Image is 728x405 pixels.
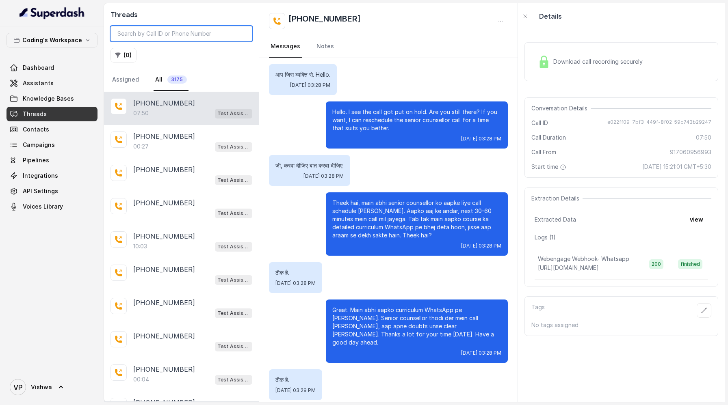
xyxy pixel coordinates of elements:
[110,26,252,41] input: Search by Call ID or Phone Number
[531,134,566,142] span: Call Duration
[332,108,501,132] p: Hello. I see the call got put on hold. Are you still there? If you want, I can reschedule the sen...
[461,243,501,249] span: [DATE] 03:28 PM
[275,280,316,287] span: [DATE] 03:28 PM
[607,119,711,127] span: e022ff09-7bf3-449f-8f02-59c743b29247
[538,56,550,68] img: Lock Icon
[531,303,545,318] p: Tags
[6,76,97,90] a: Assistants
[538,264,599,271] span: [URL][DOMAIN_NAME]
[217,343,250,351] p: Test Assistant-3
[133,298,195,308] p: [PHONE_NUMBER]
[23,79,54,87] span: Assistants
[23,95,74,103] span: Knowledge Bases
[133,231,195,241] p: [PHONE_NUMBER]
[315,36,336,58] a: Notes
[678,259,702,269] span: finished
[133,242,147,250] p: 10:03
[269,36,302,58] a: Messages
[531,119,548,127] span: Call ID
[531,104,591,112] span: Conversation Details
[217,243,250,251] p: Test Assistant-3
[6,184,97,198] a: API Settings
[22,35,82,45] p: Coding's Workspace
[553,58,646,66] span: Download call recording securely
[6,122,97,137] a: Contacts
[332,199,501,239] p: Theek hai, main abhi senior counsellor ko aapke liye call schedule [PERSON_NAME]. Aapko aaj ke an...
[6,199,97,214] a: Voices Library
[535,215,576,224] span: Extracted Data
[531,163,568,171] span: Start time
[649,259,663,269] span: 200
[670,148,711,156] span: 917060956993
[6,153,97,168] a: Pipelines
[217,309,250,317] p: Test Assistant-3
[275,71,330,79] p: आप जिस व्यक्ति से. Hello.
[332,306,501,347] p: Great. Main abhi aapko curriculum WhatsApp pe [PERSON_NAME]. Senior counsellor thodi der mein cal...
[133,98,195,108] p: [PHONE_NUMBER]
[217,110,250,118] p: Test Assistant-3
[133,265,195,274] p: [PHONE_NUMBER]
[23,156,49,164] span: Pipelines
[133,142,149,151] p: 00:27
[217,376,250,384] p: Test Assistant-3
[133,331,195,341] p: [PHONE_NUMBER]
[642,163,711,171] span: [DATE] 15:21:01 GMT+5:30
[110,48,136,62] button: (0)
[538,255,629,263] p: Webengage Webhook- Whatsapp
[23,64,54,72] span: Dashboard
[535,233,708,241] p: Logs ( 1 )
[685,212,708,227] button: view
[133,109,149,117] p: 07:50
[217,176,250,184] p: Test Assistant-3
[531,194,583,202] span: Extraction Details
[133,165,195,174] p: [PHONE_NUMBER]
[217,276,250,284] p: Test Assistant-3
[531,148,556,156] span: Call From
[23,125,49,134] span: Contacts
[133,375,149,383] p: 00:04
[6,91,97,106] a: Knowledge Bases
[23,172,58,180] span: Integrations
[531,321,711,329] p: No tags assigned
[6,60,97,75] a: Dashboard
[31,383,52,391] span: Vishwa
[133,198,195,208] p: [PHONE_NUMBER]
[6,168,97,183] a: Integrations
[23,202,63,211] span: Voices Library
[696,134,711,142] span: 07:50
[461,350,501,356] span: [DATE] 03:28 PM
[6,107,97,121] a: Threads
[19,6,85,19] img: light.svg
[13,383,23,392] text: VP
[217,143,250,151] p: Test Assistant-3
[290,82,330,88] span: [DATE] 03:28 PM
[6,138,97,152] a: Campaigns
[275,376,316,384] p: ठीक है.
[23,187,58,195] span: API Settings
[133,131,195,141] p: [PHONE_NUMBER]
[275,387,316,394] span: [DATE] 03:29 PM
[303,173,344,179] span: [DATE] 03:28 PM
[167,75,187,84] span: 3175
[6,376,97,399] a: Vishwa
[269,36,508,58] nav: Tabs
[110,69,252,91] nav: Tabs
[275,269,316,277] p: ठीक है.
[154,69,188,91] a: All3175
[110,69,141,91] a: Assigned
[217,209,250,218] p: Test Assistant-3
[23,141,55,149] span: Campaigns
[110,10,252,19] h2: Threads
[23,110,47,118] span: Threads
[539,11,562,21] p: Details
[275,162,344,170] p: जी, करवा दीजिए बात करवा दीजिए.
[288,13,361,29] h2: [PHONE_NUMBER]
[133,364,195,374] p: [PHONE_NUMBER]
[461,136,501,142] span: [DATE] 03:28 PM
[6,33,97,47] button: Coding's Workspace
